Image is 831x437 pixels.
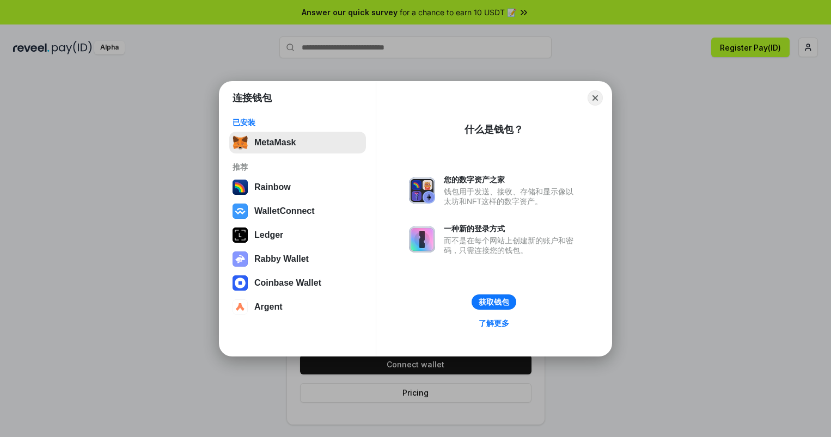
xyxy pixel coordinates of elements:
div: 了解更多 [479,318,509,328]
div: Rainbow [254,182,291,192]
div: 您的数字资产之家 [444,175,579,184]
div: 而不是在每个网站上创建新的账户和密码，只需连接您的钱包。 [444,236,579,255]
div: 什么是钱包？ [465,123,523,136]
img: svg+xml,%3Csvg%20xmlns%3D%22http%3A%2F%2Fwww.w3.org%2F2000%2Fsvg%22%20fill%3D%22none%22%20viewBox... [409,177,435,204]
button: Rabby Wallet [229,248,366,270]
img: svg+xml,%3Csvg%20xmlns%3D%22http%3A%2F%2Fwww.w3.org%2F2000%2Fsvg%22%20fill%3D%22none%22%20viewBox... [409,226,435,253]
button: Coinbase Wallet [229,272,366,294]
div: 获取钱包 [479,297,509,307]
div: 已安装 [233,118,363,127]
button: WalletConnect [229,200,366,222]
div: 推荐 [233,162,363,172]
button: Ledger [229,224,366,246]
img: svg+xml,%3Csvg%20xmlns%3D%22http%3A%2F%2Fwww.w3.org%2F2000%2Fsvg%22%20fill%3D%22none%22%20viewBox... [233,251,248,267]
div: Argent [254,302,283,312]
img: svg+xml,%3Csvg%20width%3D%22120%22%20height%3D%22120%22%20viewBox%3D%220%200%20120%20120%22%20fil... [233,180,248,195]
h1: 连接钱包 [233,91,272,104]
img: svg+xml,%3Csvg%20xmlns%3D%22http%3A%2F%2Fwww.w3.org%2F2000%2Fsvg%22%20width%3D%2228%22%20height%3... [233,227,248,243]
button: 获取钱包 [472,294,516,310]
img: svg+xml,%3Csvg%20width%3D%2228%22%20height%3D%2228%22%20viewBox%3D%220%200%2028%2028%22%20fill%3D... [233,299,248,315]
div: Ledger [254,230,283,240]
img: svg+xml,%3Csvg%20width%3D%2228%22%20height%3D%2228%22%20viewBox%3D%220%200%2028%2028%22%20fill%3D... [233,275,248,291]
div: WalletConnect [254,206,315,216]
div: 一种新的登录方式 [444,224,579,233]
button: Close [588,90,603,106]
div: 钱包用于发送、接收、存储和显示像以太坊和NFT这样的数字资产。 [444,187,579,206]
a: 了解更多 [472,316,516,330]
div: Coinbase Wallet [254,278,321,288]
button: MetaMask [229,132,366,153]
div: Rabby Wallet [254,254,309,264]
button: Argent [229,296,366,318]
div: MetaMask [254,138,296,147]
img: svg+xml,%3Csvg%20fill%3D%22none%22%20height%3D%2233%22%20viewBox%3D%220%200%2035%2033%22%20width%... [233,135,248,150]
img: svg+xml,%3Csvg%20width%3D%2228%22%20height%3D%2228%22%20viewBox%3D%220%200%2028%2028%22%20fill%3D... [233,204,248,219]
button: Rainbow [229,176,366,198]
